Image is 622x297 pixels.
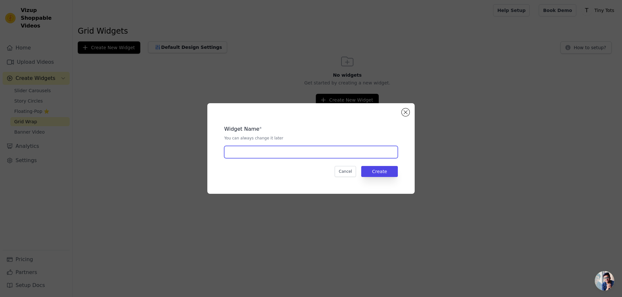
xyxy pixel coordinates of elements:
p: You can always change it later [224,136,398,141]
button: Create [361,166,398,177]
div: Open chat [595,271,614,291]
button: Cancel [335,166,356,177]
button: Close modal [402,108,409,116]
legend: Widget Name [224,125,259,133]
